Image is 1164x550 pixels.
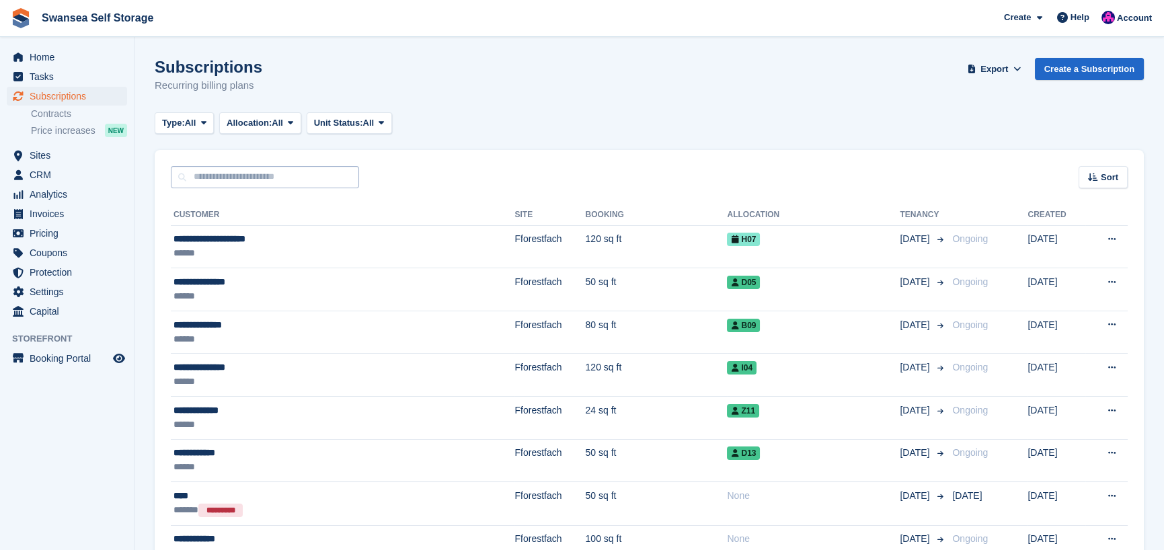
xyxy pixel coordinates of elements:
[272,116,283,130] span: All
[586,439,728,482] td: 50 sq ft
[586,204,728,226] th: Booking
[1027,268,1085,311] td: [DATE]
[980,63,1008,76] span: Export
[727,446,760,460] span: D13
[7,67,127,86] a: menu
[952,362,988,372] span: Ongoing
[30,302,110,321] span: Capital
[727,276,760,289] span: D05
[900,204,947,226] th: Tenancy
[7,204,127,223] a: menu
[900,489,932,503] span: [DATE]
[7,282,127,301] a: menu
[30,243,110,262] span: Coupons
[7,243,127,262] a: menu
[900,403,932,418] span: [DATE]
[952,276,988,287] span: Ongoing
[952,533,988,544] span: Ongoing
[155,112,214,134] button: Type: All
[227,116,272,130] span: Allocation:
[727,532,900,546] div: None
[586,397,728,440] td: 24 sq ft
[514,439,585,482] td: Fforestfach
[7,349,127,368] a: menu
[7,165,127,184] a: menu
[7,224,127,243] a: menu
[952,405,988,416] span: Ongoing
[1027,397,1085,440] td: [DATE]
[586,482,728,525] td: 50 sq ft
[363,116,375,130] span: All
[727,233,760,246] span: H07
[514,225,585,268] td: Fforestfach
[7,185,127,204] a: menu
[7,263,127,282] a: menu
[185,116,196,130] span: All
[586,268,728,311] td: 50 sq ft
[7,302,127,321] a: menu
[155,78,262,93] p: Recurring billing plans
[514,268,585,311] td: Fforestfach
[155,58,262,76] h1: Subscriptions
[7,48,127,67] a: menu
[1101,11,1115,24] img: Donna Davies
[31,124,95,137] span: Price increases
[727,404,759,418] span: Z11
[162,116,185,130] span: Type:
[952,490,982,501] span: [DATE]
[900,360,932,375] span: [DATE]
[514,397,585,440] td: Fforestfach
[727,204,900,226] th: Allocation
[1027,311,1085,354] td: [DATE]
[900,318,932,332] span: [DATE]
[1117,11,1152,25] span: Account
[1101,171,1118,184] span: Sort
[111,350,127,366] a: Preview store
[30,204,110,223] span: Invoices
[900,532,932,546] span: [DATE]
[727,319,760,332] span: B09
[1027,354,1085,397] td: [DATE]
[12,332,134,346] span: Storefront
[30,282,110,301] span: Settings
[219,112,301,134] button: Allocation: All
[30,263,110,282] span: Protection
[727,489,900,503] div: None
[1071,11,1089,24] span: Help
[11,8,31,28] img: stora-icon-8386f47178a22dfd0bd8f6a31ec36ba5ce8667c1dd55bd0f319d3a0aa187defe.svg
[1027,204,1085,226] th: Created
[307,112,392,134] button: Unit Status: All
[7,146,127,165] a: menu
[30,224,110,243] span: Pricing
[727,361,756,375] span: I04
[314,116,363,130] span: Unit Status:
[30,48,110,67] span: Home
[30,146,110,165] span: Sites
[105,124,127,137] div: NEW
[7,87,127,106] a: menu
[171,204,514,226] th: Customer
[952,447,988,458] span: Ongoing
[900,275,932,289] span: [DATE]
[900,232,932,246] span: [DATE]
[36,7,159,29] a: Swansea Self Storage
[952,233,988,244] span: Ongoing
[586,311,728,354] td: 80 sq ft
[30,165,110,184] span: CRM
[514,354,585,397] td: Fforestfach
[30,185,110,204] span: Analytics
[1027,439,1085,482] td: [DATE]
[30,67,110,86] span: Tasks
[31,108,127,120] a: Contracts
[1027,482,1085,525] td: [DATE]
[31,123,127,138] a: Price increases NEW
[30,87,110,106] span: Subscriptions
[952,319,988,330] span: Ongoing
[900,446,932,460] span: [DATE]
[586,225,728,268] td: 120 sq ft
[1035,58,1144,80] a: Create a Subscription
[30,349,110,368] span: Booking Portal
[1027,225,1085,268] td: [DATE]
[514,311,585,354] td: Fforestfach
[514,204,585,226] th: Site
